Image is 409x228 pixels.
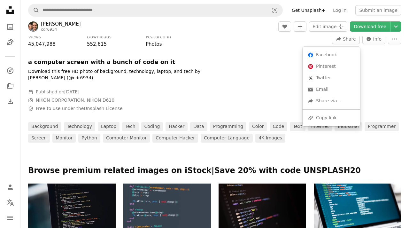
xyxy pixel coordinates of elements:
a: Share on Twitter [305,72,358,84]
a: Share on Facebook [305,49,358,61]
a: Share over email [305,84,358,95]
div: Share this image [303,47,360,126]
div: Copy link [305,112,358,124]
button: Share this image [332,34,359,44]
div: Share via... [305,95,358,107]
span: Share [343,34,356,44]
a: Share on Pinterest [305,61,358,72]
